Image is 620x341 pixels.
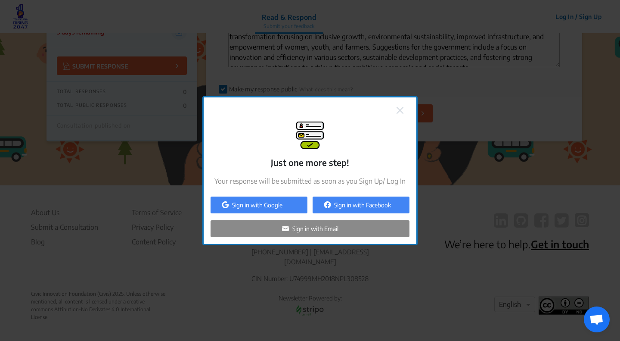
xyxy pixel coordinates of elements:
[584,307,610,332] div: Open chat
[334,200,391,210] p: Sign in with Facebook
[282,225,289,232] img: auth-email.png
[397,107,403,114] img: close.png
[271,156,349,169] p: Just one more step!
[214,176,406,186] p: Your response will be submitted as soon as you Sign Up/ Log In
[296,122,324,149] img: signup-modal.png
[292,224,338,233] p: Sign in with Email
[324,201,331,208] img: auth-fb.png
[232,200,282,210] p: Sign in with Google
[222,201,229,208] img: auth-google.png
